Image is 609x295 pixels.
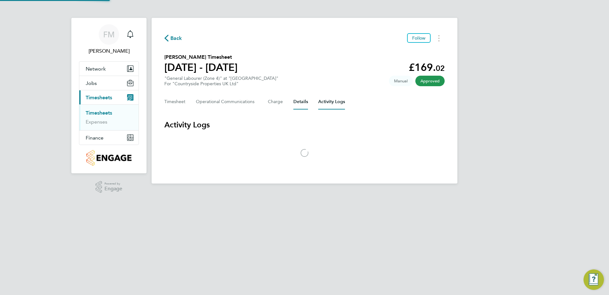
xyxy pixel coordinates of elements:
button: Engage Resource Center [584,269,604,290]
img: countryside-properties-logo-retina.png [86,150,131,166]
nav: Main navigation [71,18,147,173]
button: Activity Logs [318,94,345,110]
span: This timesheet has been approved. [415,76,445,86]
div: Timesheets [79,104,139,130]
h2: [PERSON_NAME] Timesheet [164,53,238,61]
a: Timesheets [86,110,112,116]
button: Timesheets [79,90,139,104]
button: Finance [79,131,139,145]
button: Operational Communications [196,94,258,110]
span: This timesheet was manually created. [389,76,413,86]
div: For "Countryside Properties UK Ltd" [164,81,278,87]
button: Back [164,34,182,42]
button: Jobs [79,76,139,90]
span: Back [170,34,182,42]
span: FM [103,30,115,39]
a: Powered byEngage [96,181,123,193]
button: Follow [407,33,431,43]
span: Jobs [86,80,97,86]
span: Network [86,66,106,72]
div: "General Labourer (Zone 4)" at "[GEOGRAPHIC_DATA]" [164,76,278,87]
span: Fletcher Melhuish [79,47,139,55]
span: Timesheets [86,95,112,101]
h1: [DATE] - [DATE] [164,61,238,74]
h3: Activity Logs [164,120,445,130]
span: Powered by [104,181,122,186]
button: Charge [268,94,283,110]
app-decimal: £169. [409,61,445,73]
a: Go to home page [79,150,139,166]
span: Finance [86,135,104,141]
a: Expenses [86,119,107,125]
button: Timesheets Menu [433,33,445,43]
span: Engage [104,186,122,192]
a: FM[PERSON_NAME] [79,24,139,55]
span: 02 [436,64,445,73]
span: Follow [412,35,426,41]
button: Network [79,62,139,76]
button: Details [293,94,308,110]
button: Timesheet [164,94,186,110]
